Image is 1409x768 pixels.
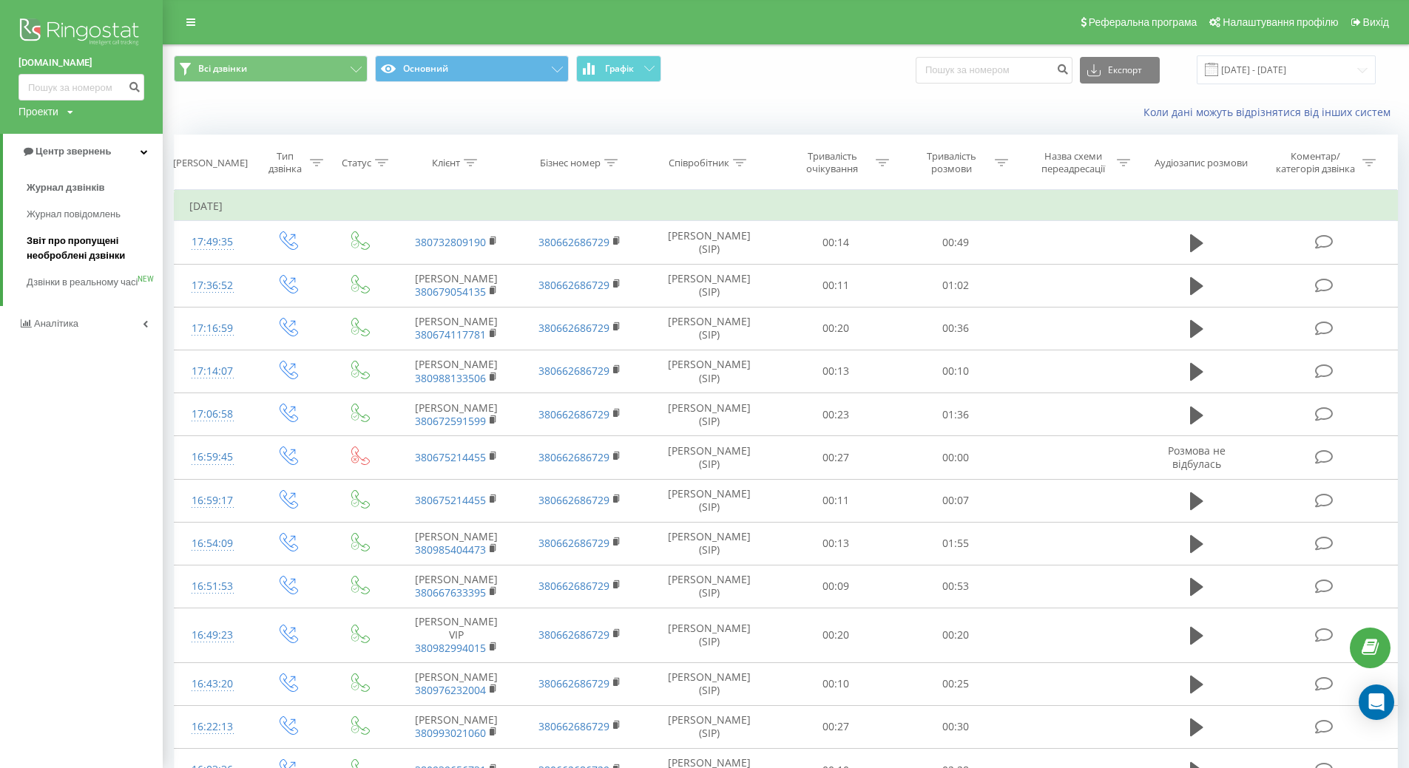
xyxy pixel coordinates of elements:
[776,393,895,436] td: 00:23
[415,285,486,299] a: 380679054135
[896,393,1015,436] td: 01:36
[538,579,609,593] a: 380662686729
[27,228,163,269] a: Звіт про пропущені необроблені дзвінки
[642,662,776,705] td: [PERSON_NAME] (SIP)
[3,134,163,169] a: Центр звернень
[34,318,78,329] span: Аналiтика
[189,314,236,343] div: 17:16:59
[642,393,776,436] td: [PERSON_NAME] (SIP)
[642,436,776,479] td: [PERSON_NAME] (SIP)
[189,572,236,601] div: 16:51:53
[912,150,991,175] div: Тривалість розмови
[189,228,236,256] div: 17:49:35
[27,201,163,228] a: Журнал повідомлень
[1363,16,1389,28] span: Вихід
[415,371,486,385] a: 380988133506
[896,565,1015,608] td: 00:53
[189,357,236,386] div: 17:14:07
[18,74,144,101] input: Пошук за номером
[415,641,486,655] a: 380982994015
[264,150,306,175] div: Тип дзвінка
[432,157,460,169] div: Клієнт
[394,393,518,436] td: [PERSON_NAME]
[776,565,895,608] td: 00:09
[896,608,1015,663] td: 00:20
[415,414,486,428] a: 380672591599
[1272,150,1359,175] div: Коментар/категорія дзвінка
[18,55,144,70] a: [DOMAIN_NAME]
[27,174,163,201] a: Журнал дзвінків
[415,327,486,341] a: 380674117781
[642,522,776,565] td: [PERSON_NAME] (SIP)
[189,529,236,558] div: 16:54:09
[776,436,895,479] td: 00:27
[776,479,895,522] td: 00:11
[36,146,111,157] span: Центр звернень
[642,705,776,748] td: [PERSON_NAME] (SIP)
[342,157,371,169] div: Статус
[189,621,236,650] div: 16:49:23
[538,450,609,464] a: 380662686729
[538,628,609,642] a: 380662686729
[394,565,518,608] td: [PERSON_NAME]
[394,662,518,705] td: [PERSON_NAME]
[189,670,236,699] div: 16:43:20
[776,705,895,748] td: 00:27
[1359,684,1394,720] div: Open Intercom Messenger
[174,55,368,82] button: Всі дзвінки
[27,207,121,222] span: Журнал повідомлень
[605,64,634,74] span: Графік
[896,221,1015,264] td: 00:49
[27,180,105,195] span: Журнал дзвінків
[896,522,1015,565] td: 01:55
[776,350,895,393] td: 00:13
[538,321,609,335] a: 380662686729
[896,264,1015,307] td: 01:02
[776,264,895,307] td: 00:11
[538,407,609,421] a: 380662686729
[18,104,58,119] div: Проекти
[394,307,518,350] td: [PERSON_NAME]
[27,269,163,296] a: Дзвінки в реальному часіNEW
[189,713,236,741] div: 16:22:13
[776,522,895,565] td: 00:13
[415,585,486,599] a: 380667633395
[538,278,609,292] a: 380662686729
[1223,16,1338,28] span: Налаштування профілю
[776,307,895,350] td: 00:20
[793,150,872,175] div: Тривалість очікування
[394,608,518,663] td: [PERSON_NAME] VIP
[916,57,1072,84] input: Пошук за номером
[776,662,895,705] td: 00:10
[175,191,1398,221] td: [DATE]
[896,350,1015,393] td: 00:10
[1143,105,1398,119] a: Коли дані можуть відрізнятися вiд інших систем
[394,264,518,307] td: [PERSON_NAME]
[896,479,1015,522] td: 00:07
[27,234,155,263] span: Звіт про пропущені необроблені дзвінки
[394,705,518,748] td: [PERSON_NAME]
[173,157,248,169] div: [PERSON_NAME]
[394,350,518,393] td: [PERSON_NAME]
[896,436,1015,479] td: 00:00
[189,400,236,429] div: 17:06:58
[896,662,1015,705] td: 00:25
[642,608,776,663] td: [PERSON_NAME] (SIP)
[642,307,776,350] td: [PERSON_NAME] (SIP)
[1034,150,1113,175] div: Назва схеми переадресації
[896,705,1015,748] td: 00:30
[669,157,729,169] div: Співробітник
[1089,16,1197,28] span: Реферальна програма
[375,55,569,82] button: Основний
[538,364,609,378] a: 380662686729
[189,271,236,300] div: 17:36:52
[538,719,609,733] a: 380662686729
[1168,444,1226,471] span: Розмова не відбулась
[415,450,486,464] a: 380675214455
[642,565,776,608] td: [PERSON_NAME] (SIP)
[415,726,486,740] a: 380993021060
[576,55,661,82] button: Графік
[415,543,486,557] a: 380985404473
[415,683,486,697] a: 380976232004
[415,493,486,507] a: 380675214455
